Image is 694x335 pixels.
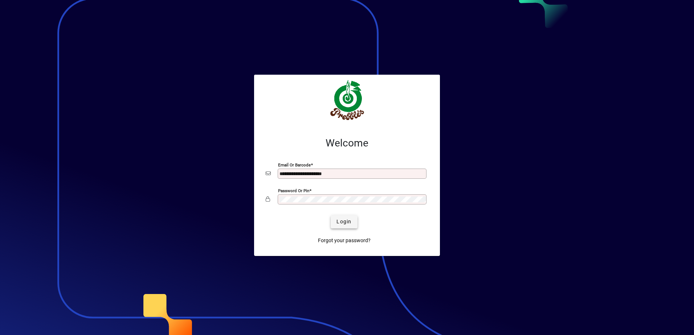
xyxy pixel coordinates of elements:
[315,234,373,247] a: Forgot your password?
[278,162,311,167] mat-label: Email or Barcode
[266,137,428,149] h2: Welcome
[318,237,371,244] span: Forgot your password?
[336,218,351,226] span: Login
[331,215,357,228] button: Login
[278,188,309,193] mat-label: Password or Pin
